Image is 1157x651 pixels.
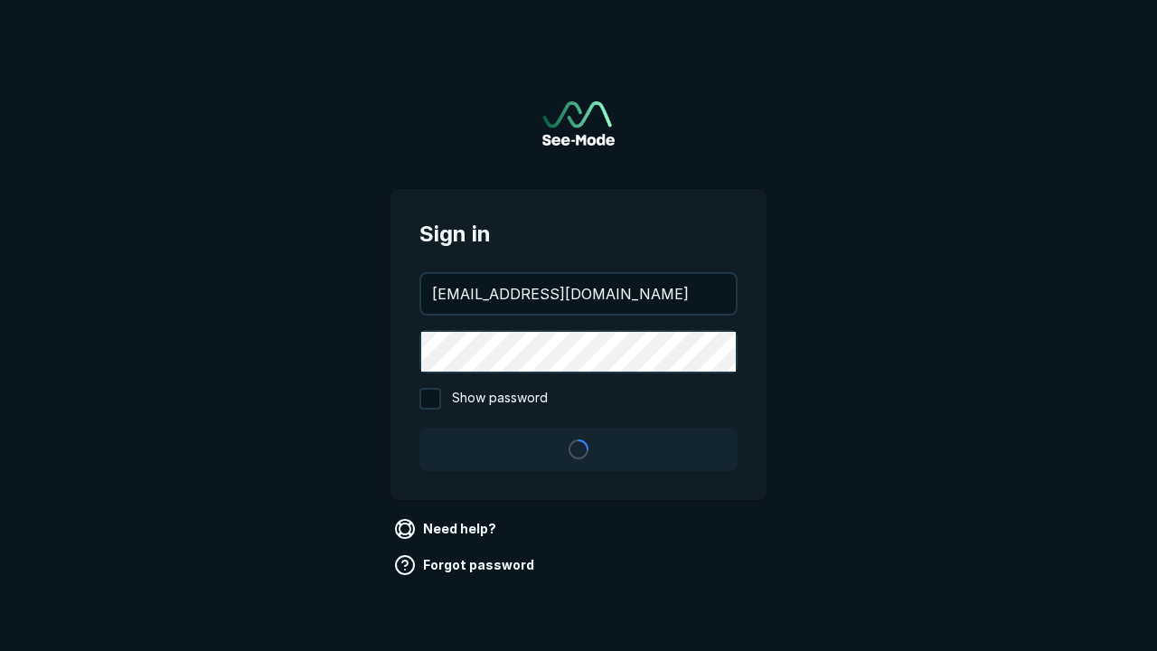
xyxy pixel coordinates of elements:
a: Go to sign in [542,101,615,146]
span: Sign in [419,218,738,250]
input: your@email.com [421,274,736,314]
span: Show password [452,388,548,410]
a: Forgot password [390,551,541,580]
img: See-Mode Logo [542,101,615,146]
a: Need help? [390,514,503,543]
